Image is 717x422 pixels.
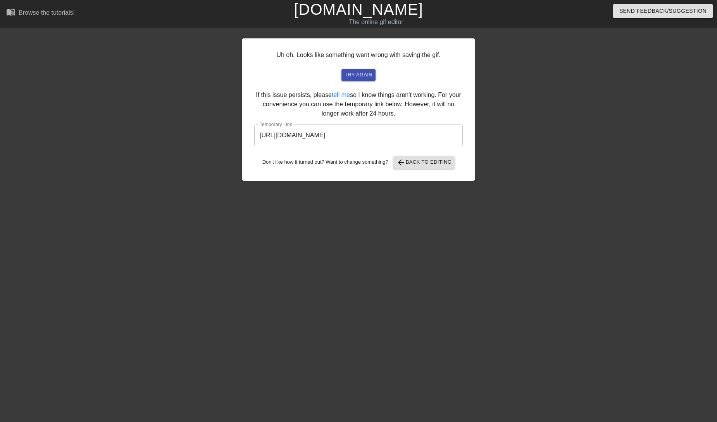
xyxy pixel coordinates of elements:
[393,156,455,169] button: Back to Editing
[254,156,463,169] div: Don't like how it turned out? Want to change something?
[243,17,510,27] div: The online gif editor
[345,71,372,80] span: try again
[6,7,16,17] span: menu_book
[254,125,463,146] input: bare
[19,9,75,16] div: Browse the tutorials!
[6,7,75,19] a: Browse the tutorials!
[396,158,406,167] span: arrow_back
[242,38,475,181] div: Uh oh. Looks like something went wrong with saving the gif. If this issue persists, please so I k...
[396,158,452,167] span: Back to Editing
[619,6,707,16] span: Send Feedback/Suggestion
[294,1,423,18] a: [DOMAIN_NAME]
[613,4,713,18] button: Send Feedback/Suggestion
[332,92,350,98] a: tell me
[341,69,376,81] button: try again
